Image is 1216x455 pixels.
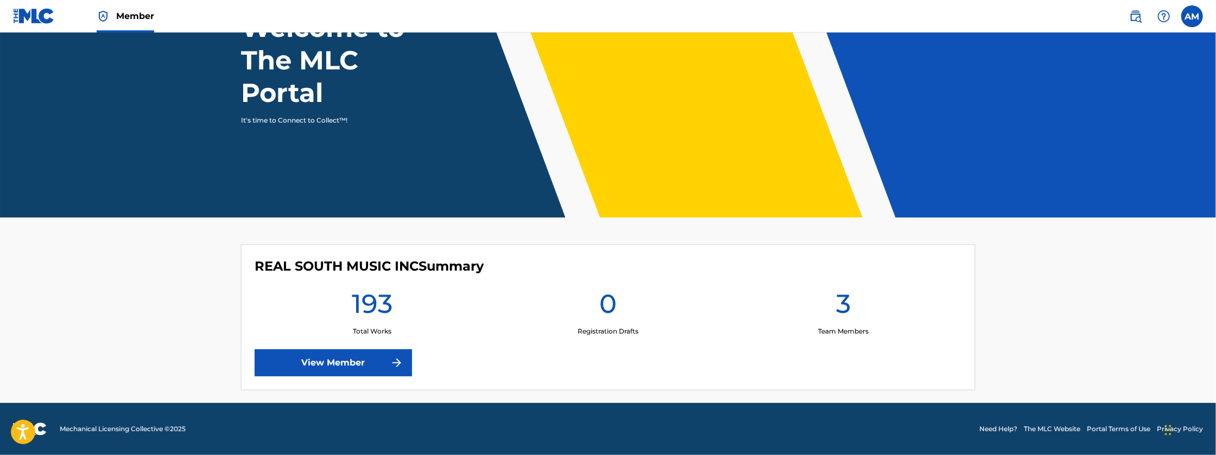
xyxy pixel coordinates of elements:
[1024,424,1080,434] a: The MLC Website
[353,326,391,336] p: Total Works
[1087,424,1150,434] a: Portal Terms of Use
[241,11,444,109] h1: Welcome to The MLC Portal
[390,356,403,369] img: f7272a7cc735f4ea7f67.svg
[255,349,412,376] a: View Member
[818,326,869,336] p: Team Members
[97,10,110,23] img: Top Rightsholder
[13,422,47,435] img: logo
[255,258,484,274] h4: REAL SOUTH MUSIC INC
[1125,5,1147,27] a: Public Search
[241,116,429,125] p: It's time to Connect to Collect™!
[1157,10,1170,23] img: help
[1181,5,1203,27] div: User Menu
[979,424,1017,434] a: Need Help?
[60,424,186,434] span: Mechanical Licensing Collective © 2025
[1157,424,1203,434] a: Privacy Policy
[578,326,638,336] p: Registration Drafts
[836,287,851,326] h1: 3
[1153,5,1175,27] div: Help
[1165,414,1171,446] div: Drag
[1129,10,1142,23] img: search
[352,287,392,326] h1: 193
[1162,403,1216,455] iframe: Chat Widget
[116,10,154,22] span: Member
[13,8,55,24] img: MLC Logo
[599,287,617,326] h1: 0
